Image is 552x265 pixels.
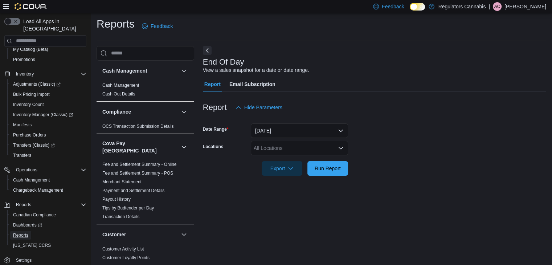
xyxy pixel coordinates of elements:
[10,45,51,54] a: My Catalog (Beta)
[7,150,89,160] button: Transfers
[102,214,139,219] a: Transaction Details
[16,167,37,173] span: Operations
[151,23,173,30] span: Feedback
[102,91,135,97] a: Cash Out Details
[229,77,275,91] span: Email Subscription
[10,90,53,99] a: Bulk Pricing Import
[7,99,89,110] button: Inventory Count
[7,240,89,250] button: [US_STATE] CCRS
[203,46,212,55] button: Next
[438,2,486,11] p: Regulators Cannabis
[10,110,76,119] a: Inventory Manager (Classic)
[10,90,86,99] span: Bulk Pricing Import
[203,144,224,150] label: Locations
[15,3,47,10] img: Cova
[102,82,139,88] span: Cash Management
[13,70,37,78] button: Inventory
[203,66,309,74] div: View a sales snapshot for a date or date range.
[10,186,66,195] a: Chargeback Management
[1,165,89,175] button: Operations
[10,186,86,195] span: Chargeback Management
[13,152,31,158] span: Transfers
[13,232,28,238] span: Reports
[13,70,86,78] span: Inventory
[10,121,34,129] a: Manifests
[7,89,89,99] button: Bulk Pricing Import
[180,230,188,239] button: Customer
[10,176,86,184] span: Cash Management
[102,162,177,167] a: Fee and Settlement Summary - Online
[1,200,89,210] button: Reports
[7,230,89,240] button: Reports
[102,255,150,260] a: Customer Loyalty Points
[13,200,34,209] button: Reports
[244,104,282,111] span: Hide Parameters
[13,256,86,265] span: Settings
[102,171,173,176] a: Fee and Settlement Summary - POS
[7,210,89,220] button: Canadian Compliance
[102,205,154,211] span: Tips by Budtender per Day
[13,242,51,248] span: [US_STATE] CCRS
[102,67,147,74] h3: Cash Management
[102,197,131,202] a: Payout History
[13,177,50,183] span: Cash Management
[10,221,86,229] span: Dashboards
[7,185,89,195] button: Chargeback Management
[97,81,194,101] div: Cash Management
[10,241,86,250] span: Washington CCRS
[16,71,34,77] span: Inventory
[102,179,142,185] span: Merchant Statement
[13,256,34,265] a: Settings
[10,80,86,89] span: Adjustments (Classic)
[16,202,31,208] span: Reports
[13,187,63,193] span: Chargeback Management
[97,160,194,224] div: Cova Pay [GEOGRAPHIC_DATA]
[10,131,86,139] span: Purchase Orders
[7,220,89,230] a: Dashboards
[102,246,144,252] a: Customer Activity List
[10,211,59,219] a: Canadian Compliance
[204,77,221,91] span: Report
[180,107,188,116] button: Compliance
[262,161,302,176] button: Export
[494,2,500,11] span: AC
[7,140,89,150] a: Transfers (Classic)
[16,257,32,263] span: Settings
[13,132,46,138] span: Purchase Orders
[13,46,48,52] span: My Catalog (Beta)
[233,100,285,115] button: Hide Parameters
[10,55,38,64] a: Promotions
[10,110,86,119] span: Inventory Manager (Classic)
[102,162,177,167] span: Fee and Settlement Summary - Online
[1,69,89,79] button: Inventory
[7,54,89,65] button: Promotions
[203,58,244,66] h3: End Of Day
[13,57,35,62] span: Promotions
[410,3,425,11] input: Dark Mode
[10,141,86,150] span: Transfers (Classic)
[10,121,86,129] span: Manifests
[13,102,44,107] span: Inventory Count
[10,151,34,160] a: Transfers
[7,79,89,89] a: Adjustments (Classic)
[10,131,49,139] a: Purchase Orders
[10,100,47,109] a: Inventory Count
[102,140,178,154] button: Cova Pay [GEOGRAPHIC_DATA]
[315,165,341,172] span: Run Report
[10,241,54,250] a: [US_STATE] CCRS
[20,18,86,32] span: Load All Apps in [GEOGRAPHIC_DATA]
[251,123,348,138] button: [DATE]
[7,175,89,185] button: Cash Management
[13,222,42,228] span: Dashboards
[102,188,164,193] span: Payment and Settlement Details
[10,100,86,109] span: Inventory Count
[10,211,86,219] span: Canadian Compliance
[13,142,55,148] span: Transfers (Classic)
[307,161,348,176] button: Run Report
[10,176,53,184] a: Cash Management
[10,221,45,229] a: Dashboards
[102,67,178,74] button: Cash Management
